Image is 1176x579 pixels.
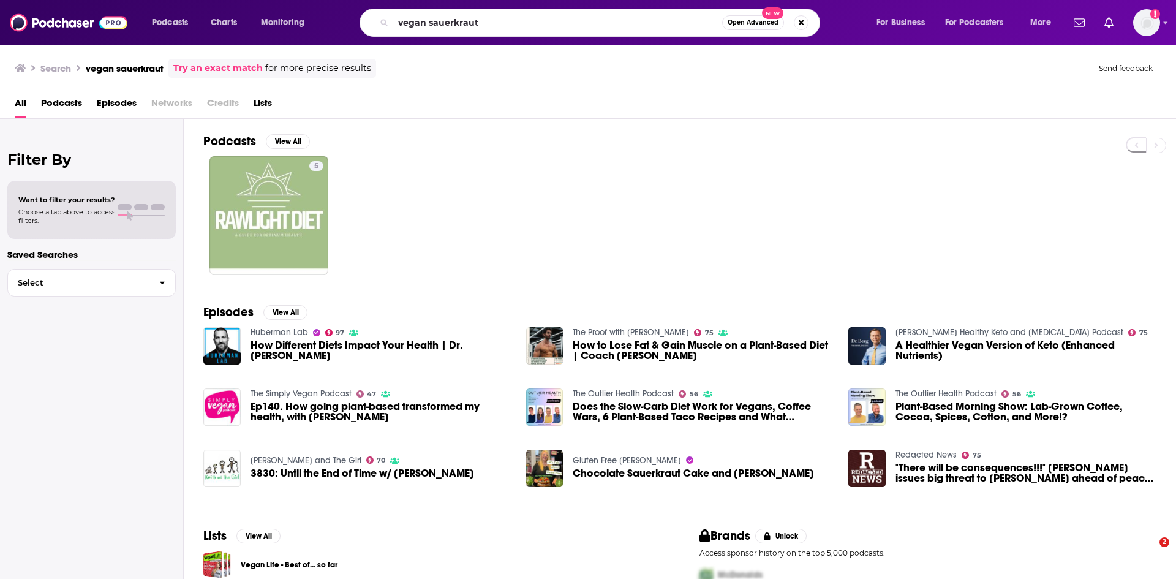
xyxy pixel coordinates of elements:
a: 56 [679,390,698,398]
span: Open Advanced [728,20,778,26]
span: Ep140. How going plant-based transformed my health, with [PERSON_NAME] [251,401,511,422]
a: 70 [366,456,386,464]
img: How to Lose Fat & Gain Muscle on a Plant-Based Diet | Coach Fritz Horstmann [526,327,563,365]
span: Chocolate Sauerkraut Cake and [PERSON_NAME] [573,468,814,479]
a: Try an exact match [173,61,263,75]
button: Select [7,269,176,297]
button: open menu [868,13,940,32]
span: 75 [705,330,714,336]
span: Want to filter your results? [18,195,115,204]
a: 47 [356,390,377,398]
a: Lists [254,93,272,118]
img: Ep140. How going plant-based transformed my health, with Bailey Ruskus [203,388,241,426]
p: Saved Searches [7,249,176,260]
a: Plant-Based Morning Show: Lab-Grown Coffee, Cocoa, Spices, Cotton, and More!? [848,388,886,426]
a: Does the Slow-Carb Diet Work for Vegans, Coffee Wars, 6 Plant-Based Taco Recipes and What Doug Th... [526,388,563,426]
a: Show notifications dropdown [1069,12,1090,33]
a: Huberman Lab [251,327,308,338]
span: More [1030,14,1051,31]
img: "There will be consequences!!!" Trump issues big threat to Putin ahead of peace summit | Redacted [848,450,886,487]
a: Keith and The Girl [251,455,361,466]
div: Search podcasts, credits, & more... [371,9,832,37]
a: 97 [325,329,345,336]
button: open menu [1022,13,1066,32]
a: 75 [962,452,981,459]
a: 5 [309,161,323,171]
span: 3830: Until the End of Time w/ [PERSON_NAME] [251,468,474,479]
span: How to Lose Fat & Gain Muscle on a Plant-Based Diet | Coach [PERSON_NAME] [573,340,834,361]
button: open menu [937,13,1022,32]
a: The Proof with Simon Hill [573,327,689,338]
span: 56 [1012,392,1021,397]
span: 47 [367,392,376,397]
img: How Different Diets Impact Your Health | Dr. Christopher Gardner [203,327,241,365]
img: Chocolate Sauerkraut Cake and Arancini [526,450,563,487]
a: PodcastsView All [203,134,310,149]
span: Charts [211,14,237,31]
h2: Lists [203,528,227,543]
button: View All [263,305,307,320]
span: For Business [876,14,925,31]
span: How Different Diets Impact Your Health | Dr. [PERSON_NAME] [251,340,511,361]
span: Select [8,279,149,287]
img: A Healthier Vegan Version of Keto (Enhanced Nutrients) [848,327,886,365]
a: 56 [1001,390,1021,398]
img: Podchaser - Follow, Share and Rate Podcasts [10,11,127,34]
a: "There will be consequences!!!" Trump issues big threat to Putin ahead of peace summit | Redacted [895,463,1156,483]
span: for more precise results [265,61,371,75]
span: Logged in as WesBurdett [1133,9,1160,36]
a: EpisodesView All [203,305,307,320]
iframe: Intercom live chat [1134,537,1164,567]
span: Networks [151,93,192,118]
span: Podcasts [152,14,188,31]
span: 97 [336,330,344,336]
a: Charts [203,13,244,32]
span: "There will be consequences!!!" [PERSON_NAME] issues big threat to [PERSON_NAME] ahead of peace s... [895,463,1156,483]
a: The Outlier Health Podcast [895,388,997,399]
a: All [15,93,26,118]
a: 3830: Until the End of Time w/ Myq Kaplan [203,450,241,487]
h3: vegan sauerkraut [86,62,164,74]
h2: Episodes [203,305,254,320]
a: 3830: Until the End of Time w/ Myq Kaplan [251,468,474,479]
a: 75 [1128,329,1148,336]
span: A Healthier Vegan Version of Keto (Enhanced Nutrients) [895,340,1156,361]
a: Gluten Free Angela [573,455,681,466]
a: Ep140. How going plant-based transformed my health, with Bailey Ruskus [251,401,511,422]
a: The Outlier Health Podcast [573,388,674,399]
a: Vegan Life - Best of... so far [241,558,337,572]
a: ListsView All [203,528,281,543]
svg: Add a profile image [1150,9,1160,19]
h3: Search [40,62,71,74]
a: 75 [694,329,714,336]
a: Plant-Based Morning Show: Lab-Grown Coffee, Cocoa, Spices, Cotton, and More!? [895,401,1156,422]
a: Dr. Berg’s Healthy Keto and Intermittent Fasting Podcast [895,327,1123,338]
a: Chocolate Sauerkraut Cake and Arancini [573,468,814,479]
span: 56 [690,392,698,397]
button: Open AdvancedNew [722,15,784,30]
a: Does the Slow-Carb Diet Work for Vegans, Coffee Wars, 6 Plant-Based Taco Recipes and What Doug Th... [573,401,834,422]
span: 2 [1159,537,1169,547]
a: Redacted News [895,450,957,460]
span: 75 [973,453,981,458]
a: Vegan Life - Best of... so far [203,551,231,578]
p: Access sponsor history on the top 5,000 podcasts. [699,548,1156,558]
button: open menu [143,13,204,32]
span: For Podcasters [945,14,1004,31]
span: Does the Slow-Carb Diet Work for Vegans, Coffee Wars, 6 Plant-Based Taco Recipes and What [PERSON... [573,401,834,422]
a: Episodes [97,93,137,118]
button: Unlock [755,529,807,543]
a: Podcasts [41,93,82,118]
span: Monitoring [261,14,304,31]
